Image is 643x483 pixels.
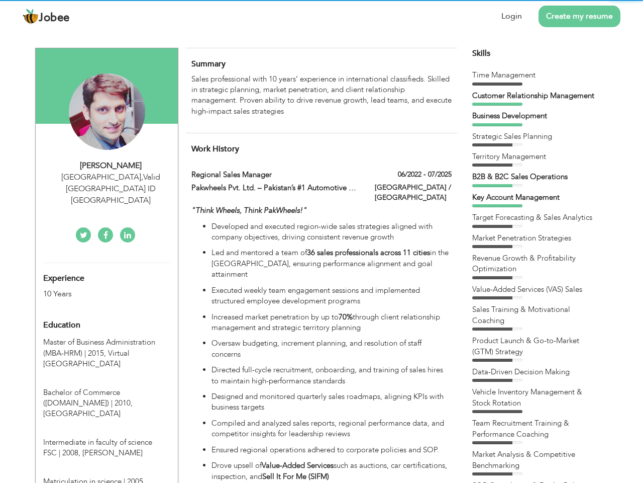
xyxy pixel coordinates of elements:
p: Directed full-cycle recruitment, onboarding, and training of sales hires to maintain high-perform... [211,365,452,386]
div: Time Management [472,70,598,80]
div: [PERSON_NAME] [43,160,178,172]
span: Master of Business Administration (MBA-HRM), Virtual University of Pakistan, 2015 [43,337,155,358]
div: Key Account Management [472,192,598,203]
div: Sales Training & Motivational Coaching [472,304,598,326]
div: 10 Years [43,288,147,300]
div: Product Launch & Go-to-Market (GTM) Strategy [472,336,598,357]
div: Revenue Growth & Profitability Optimization [472,253,598,275]
div: Market Penetration Strategies [472,233,598,244]
em: "Think Wheels, Think PakWheels!" [191,205,307,215]
span: Work History [191,143,239,154]
p: Led and mentored a team of in the [GEOGRAPHIC_DATA], ensuring performance alignment and goal atta... [211,248,452,280]
label: Regional Sales Manager [191,170,360,180]
p: Increased market penetration by up to through client relationship management and strategic territ... [211,312,452,334]
p: Compiled and analyzed sales reports, regional performance data, and competitor insights for leade... [211,418,452,440]
strong: 36 sales professionals across 11 cities [307,248,430,258]
strong: Sell It For Me (SIFM) [262,471,329,481]
span: Bachelor of Commerce (B.COM), University of Punjab, 2010 [43,387,133,408]
div: B2B & B2C Sales Operations [472,172,598,182]
p: Executed weekly team engagement sessions and implemented structured employee development programs [211,285,452,307]
div: Customer Relationship Management [472,91,598,101]
img: Irfan Shehzad [69,73,145,150]
p: Sales professional with 10 years’ experience in international classifieds. Skilled in strategic p... [191,74,452,117]
div: Target Forecasting & Sales Analytics [472,212,598,223]
img: jobee.io [23,9,39,25]
p: Designed and monitored quarterly sales roadmaps, aligning KPIs with business targets [211,391,452,413]
span: Virtual [GEOGRAPHIC_DATA] [43,348,130,369]
div: Territory Management [472,151,598,162]
div: Market Analysis & Competitive Benchmarking [472,449,598,471]
div: Team Recruitment Training & Performance Coaching [472,418,598,440]
a: Login [501,11,522,22]
div: Master of Business Administration (MBA-HRM), 2015 [36,337,178,369]
span: , [141,172,143,183]
div: [GEOGRAPHIC_DATA] Valid [GEOGRAPHIC_DATA] ID [GEOGRAPHIC_DATA] [43,172,178,206]
label: Pakwheels Pvt. Ltd. – Pakistan’s #1 Automotive Platform | [191,183,360,193]
a: Jobee [23,9,70,25]
div: Bachelor of Commerce (B.COM), 2010 [36,372,178,420]
span: [PERSON_NAME] [82,448,143,458]
strong: 70% [339,312,353,322]
div: Data-Driven Decision Making [472,367,598,377]
span: Education [43,321,80,330]
p: Developed and executed region-wide sales strategies aligned with company objectives, driving cons... [211,221,452,243]
div: Business Development [472,111,598,121]
span: Jobee [39,13,70,24]
div: Strategic Sales Planning [472,131,598,142]
span: Experience [43,274,84,283]
strong: Value-Added Services [262,460,334,470]
p: Drove upsell of such as auctions, car certifications, inspection, and [211,460,452,482]
span: Skills [472,48,490,59]
div: Intermediate in faculty of science FSC, 2008 [36,422,178,459]
span: Summary [191,58,226,69]
label: [GEOGRAPHIC_DATA] / [GEOGRAPHIC_DATA] [375,183,452,203]
span: Intermediate in faculty of science FSC, BISE Gujrawala, 2008 [43,437,152,458]
label: 06/2022 - 07/2025 [398,170,452,180]
span: [GEOGRAPHIC_DATA] [43,409,121,419]
p: Oversaw budgeting, increment planning, and resolution of staff concerns [211,338,452,360]
a: Create my resume [539,6,620,27]
div: Vehicle Inventory Management & Stock Rotation [472,387,598,409]
p: Ensured regional operations adhered to corporate policies and SOP. [211,445,452,455]
div: Value-Added Services (VAS) Sales [472,284,598,295]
